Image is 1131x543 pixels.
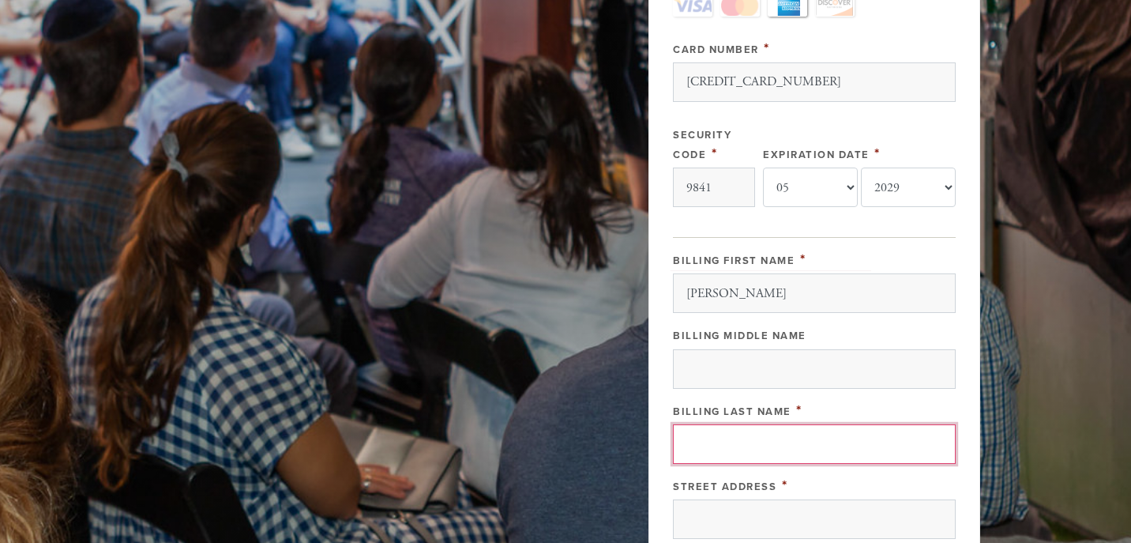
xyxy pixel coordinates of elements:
[764,40,770,57] span: This field is required.
[673,405,791,418] label: Billing Last Name
[673,481,776,493] label: Street Address
[874,145,881,162] span: This field is required.
[861,168,956,207] select: Expiration Date year
[673,129,731,161] label: Security Code
[712,145,718,162] span: This field is required.
[782,477,788,494] span: This field is required.
[673,255,795,267] label: Billing First Name
[763,168,858,207] select: Expiration Date month
[800,251,806,268] span: This field is required.
[763,149,870,161] label: Expiration Date
[673,43,759,56] label: Card Number
[796,402,802,419] span: This field is required.
[673,330,806,342] label: Billing Middle Name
